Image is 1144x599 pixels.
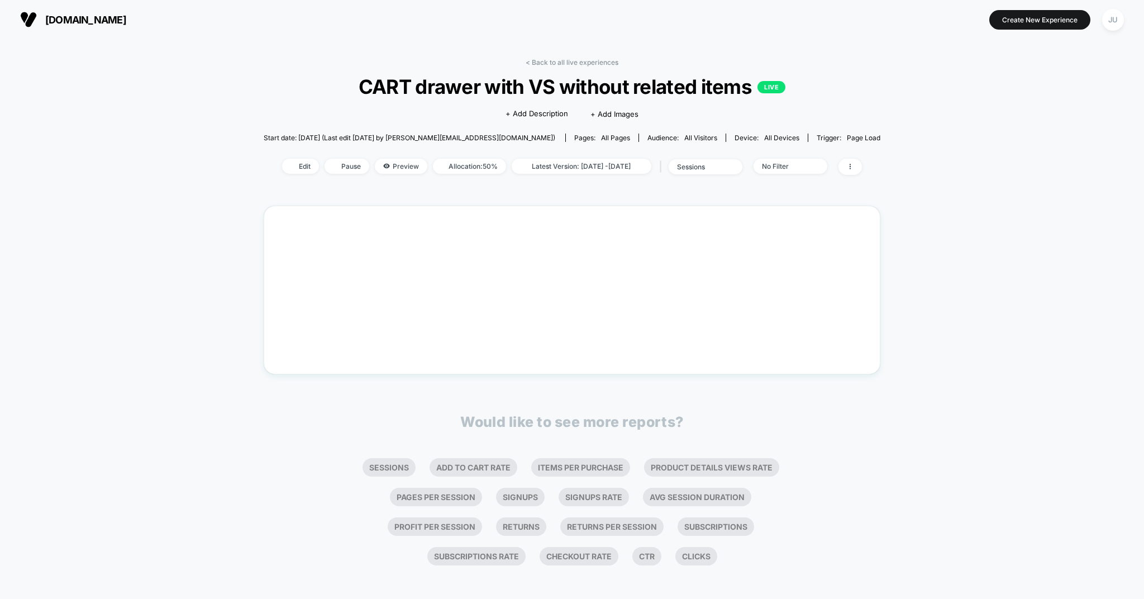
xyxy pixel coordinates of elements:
span: Latest Version: [DATE] - [DATE] [512,159,651,174]
span: all devices [764,134,799,142]
span: Pause [325,159,369,174]
span: Page Load [847,134,880,142]
span: | [657,159,669,175]
div: JU [1102,9,1124,31]
li: Subscriptions [678,517,754,536]
span: Preview [375,159,427,174]
div: Trigger: [817,134,880,142]
p: LIVE [757,81,785,93]
span: Edit [282,159,319,174]
li: Profit Per Session [388,517,482,536]
li: Subscriptions Rate [427,547,526,565]
li: Returns [496,517,546,536]
div: No Filter [762,162,807,170]
span: Allocation: 50% [433,159,506,174]
li: Product Details Views Rate [644,458,779,477]
button: Create New Experience [989,10,1090,30]
li: Ctr [632,547,661,565]
div: Pages: [574,134,630,142]
span: + Add Description [506,108,568,120]
div: Audience: [647,134,717,142]
li: Add To Cart Rate [430,458,517,477]
img: Visually logo [20,11,37,28]
p: Would like to see more reports? [460,413,684,430]
li: Clicks [675,547,717,565]
div: sessions [677,163,722,171]
span: all pages [601,134,630,142]
span: All Visitors [684,134,717,142]
li: Signups [496,488,545,506]
li: Pages Per Session [390,488,482,506]
span: Start date: [DATE] (Last edit [DATE] by [PERSON_NAME][EMAIL_ADDRESS][DOMAIN_NAME]) [264,134,555,142]
span: [DOMAIN_NAME] [45,14,126,26]
li: Avg Session Duration [643,488,751,506]
li: Signups Rate [559,488,629,506]
span: + Add Images [590,110,638,118]
li: Returns Per Session [560,517,664,536]
li: Sessions [363,458,416,477]
button: JU [1099,8,1127,31]
a: < Back to all live experiences [526,58,618,66]
button: [DOMAIN_NAME] [17,11,130,28]
span: CART drawer with VS without related items [294,75,849,98]
li: Items Per Purchase [531,458,630,477]
span: Device: [726,134,808,142]
li: Checkout Rate [540,547,618,565]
